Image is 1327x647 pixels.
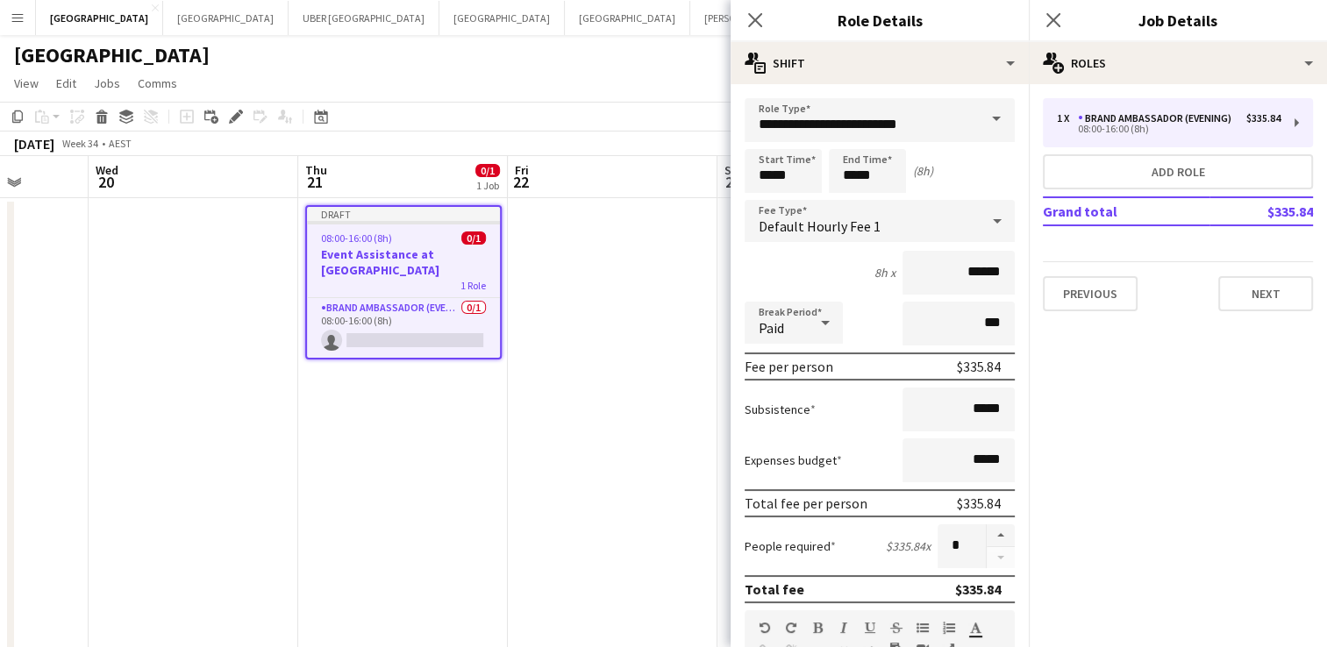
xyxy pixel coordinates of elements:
[759,217,881,235] span: Default Hourly Fee 1
[475,164,500,177] span: 0/1
[565,1,690,35] button: [GEOGRAPHIC_DATA]
[874,265,895,281] div: 8h x
[886,538,931,554] div: $335.84 x
[1029,42,1327,84] div: Roles
[14,42,210,68] h1: [GEOGRAPHIC_DATA]
[943,621,955,635] button: Ordered List
[731,42,1029,84] div: Shift
[955,580,1001,598] div: $335.84
[289,1,439,35] button: UBER [GEOGRAPHIC_DATA]
[94,75,120,91] span: Jobs
[512,172,529,192] span: 22
[745,402,816,417] label: Subsistence
[785,621,797,635] button: Redo
[515,162,529,178] span: Fri
[745,494,867,512] div: Total fee per person
[109,137,132,150] div: AEST
[131,72,184,95] a: Comms
[307,207,500,221] div: Draft
[307,298,500,358] app-card-role: Brand Ambassador (Evening)0/108:00-16:00 (8h)
[1057,124,1281,133] div: 08:00-16:00 (8h)
[724,162,744,178] span: Sat
[1043,154,1313,189] button: Add role
[163,1,289,35] button: [GEOGRAPHIC_DATA]
[49,72,83,95] a: Edit
[1029,9,1327,32] h3: Job Details
[745,538,836,554] label: People required
[305,162,327,178] span: Thu
[969,621,981,635] button: Text Color
[87,72,127,95] a: Jobs
[745,452,842,468] label: Expenses budget
[14,135,54,153] div: [DATE]
[303,172,327,192] span: 21
[93,172,118,192] span: 20
[913,163,933,179] div: (8h)
[460,279,486,292] span: 1 Role
[745,358,833,375] div: Fee per person
[96,162,118,178] span: Wed
[321,231,392,245] span: 08:00-16:00 (8h)
[14,75,39,91] span: View
[759,319,784,337] span: Paid
[745,580,804,598] div: Total fee
[56,75,76,91] span: Edit
[722,172,744,192] span: 23
[957,358,1001,375] div: $335.84
[890,621,903,635] button: Strikethrough
[36,1,163,35] button: [GEOGRAPHIC_DATA]
[811,621,824,635] button: Bold
[1043,197,1209,225] td: Grand total
[987,524,1015,547] button: Increase
[731,9,1029,32] h3: Role Details
[864,621,876,635] button: Underline
[476,179,499,192] div: 1 Job
[439,1,565,35] button: [GEOGRAPHIC_DATA]
[305,205,502,359] app-job-card: Draft08:00-16:00 (8h)0/1Event Assistance at [GEOGRAPHIC_DATA]1 RoleBrand Ambassador (Evening)0/10...
[307,246,500,278] h3: Event Assistance at [GEOGRAPHIC_DATA]
[1043,276,1138,311] button: Previous
[917,621,929,635] button: Unordered List
[1057,112,1078,124] div: 1 x
[1246,112,1281,124] div: $335.84
[838,621,850,635] button: Italic
[957,494,1001,512] div: $335.84
[759,621,771,635] button: Undo
[58,137,102,150] span: Week 34
[138,75,177,91] span: Comms
[1209,197,1313,225] td: $335.84
[1078,112,1238,124] div: Brand Ambassador (Evening)
[1218,276,1313,311] button: Next
[461,231,486,245] span: 0/1
[7,72,46,95] a: View
[690,1,830,35] button: [PERSON_NAME]'s Board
